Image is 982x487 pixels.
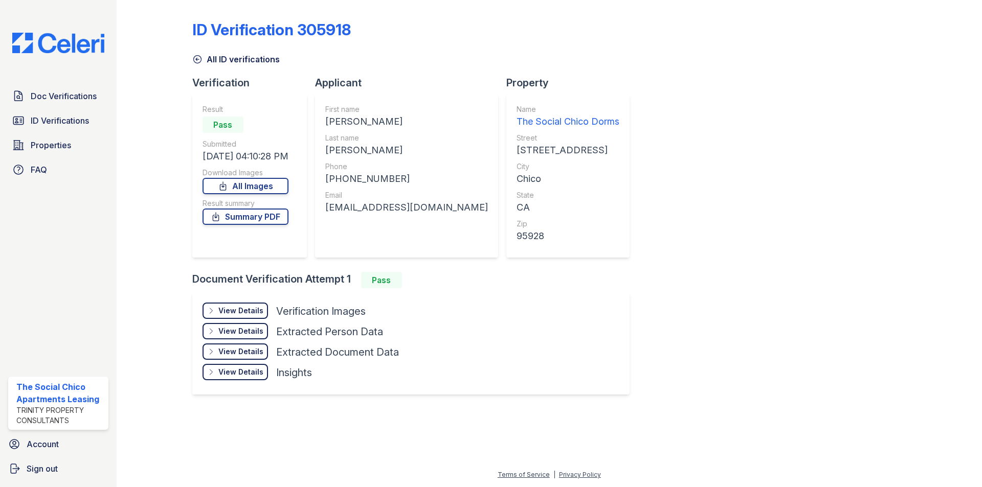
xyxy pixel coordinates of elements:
[31,90,97,102] span: Doc Verifications
[325,114,488,129] div: [PERSON_NAME]
[325,200,488,215] div: [EMAIL_ADDRESS][DOMAIN_NAME]
[276,324,383,339] div: Extracted Person Data
[517,161,619,172] div: City
[517,229,619,243] div: 95928
[506,76,638,90] div: Property
[517,104,619,129] a: Name The Social Chico Dorms
[517,219,619,229] div: Zip
[276,304,366,318] div: Verification Images
[192,272,638,288] div: Document Verification Attempt 1
[325,143,488,157] div: [PERSON_NAME]
[203,139,288,149] div: Submitted
[276,345,399,359] div: Extracted Document Data
[325,104,488,114] div: First name
[4,33,113,53] img: CE_Logo_Blue-a8612792a0a2168367f1c8372b55b34899dd931a85d93a1a3d3e32e68fde9ad4.png
[31,114,89,127] span: ID Verifications
[498,471,550,478] a: Terms of Service
[203,198,288,208] div: Result summary
[16,405,104,426] div: Trinity Property Consultants
[203,178,288,194] a: All Images
[517,200,619,215] div: CA
[31,164,47,176] span: FAQ
[4,434,113,454] a: Account
[8,110,108,131] a: ID Verifications
[361,272,402,288] div: Pass
[203,117,243,133] div: Pass
[192,53,280,65] a: All ID verifications
[315,76,506,90] div: Applicant
[325,172,488,186] div: [PHONE_NUMBER]
[218,367,263,377] div: View Details
[27,438,59,450] span: Account
[16,381,104,405] div: The Social Chico Apartments Leasing
[325,190,488,200] div: Email
[517,133,619,143] div: Street
[8,159,108,180] a: FAQ
[517,143,619,157] div: [STREET_ADDRESS]
[8,86,108,106] a: Doc Verifications
[31,139,71,151] span: Properties
[325,133,488,143] div: Last name
[203,208,288,225] a: Summary PDF
[192,20,351,39] div: ID Verification 305918
[517,172,619,186] div: Chico
[203,104,288,114] div: Result
[553,471,555,478] div: |
[517,104,619,114] div: Name
[939,446,972,477] iframe: chat widget
[8,135,108,155] a: Properties
[4,458,113,479] a: Sign out
[218,346,263,357] div: View Details
[559,471,601,478] a: Privacy Policy
[203,168,288,178] div: Download Images
[192,76,315,90] div: Verification
[218,326,263,336] div: View Details
[517,190,619,200] div: State
[517,114,619,129] div: The Social Chico Dorms
[276,365,312,380] div: Insights
[203,149,288,164] div: [DATE] 04:10:28 PM
[218,306,263,316] div: View Details
[325,161,488,172] div: Phone
[27,462,58,475] span: Sign out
